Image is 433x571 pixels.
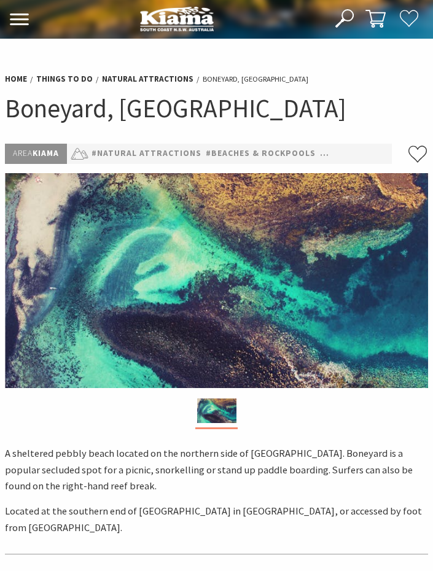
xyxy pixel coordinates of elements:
[5,144,67,164] p: Kiama
[140,6,214,31] img: Kiama Logo
[5,74,27,85] a: Home
[197,398,236,423] img: Boneyard Kiama
[102,74,193,85] a: Natural Attractions
[92,147,201,161] a: #Natural Attractions
[5,92,428,125] h1: Boneyard, [GEOGRAPHIC_DATA]
[203,73,308,85] li: Boneyard, [GEOGRAPHIC_DATA]
[5,173,428,388] img: Boneyard Kiama
[13,148,33,158] span: Area
[206,147,316,161] a: #Beaches & Rockpools
[36,74,93,85] a: Things To Do
[5,503,428,535] p: Located at the southern end of [GEOGRAPHIC_DATA] in [GEOGRAPHIC_DATA], or accessed by foot from [...
[5,445,428,494] p: A sheltered pebbly beach located on the northern side of [GEOGRAPHIC_DATA]. Boneyard is a popular...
